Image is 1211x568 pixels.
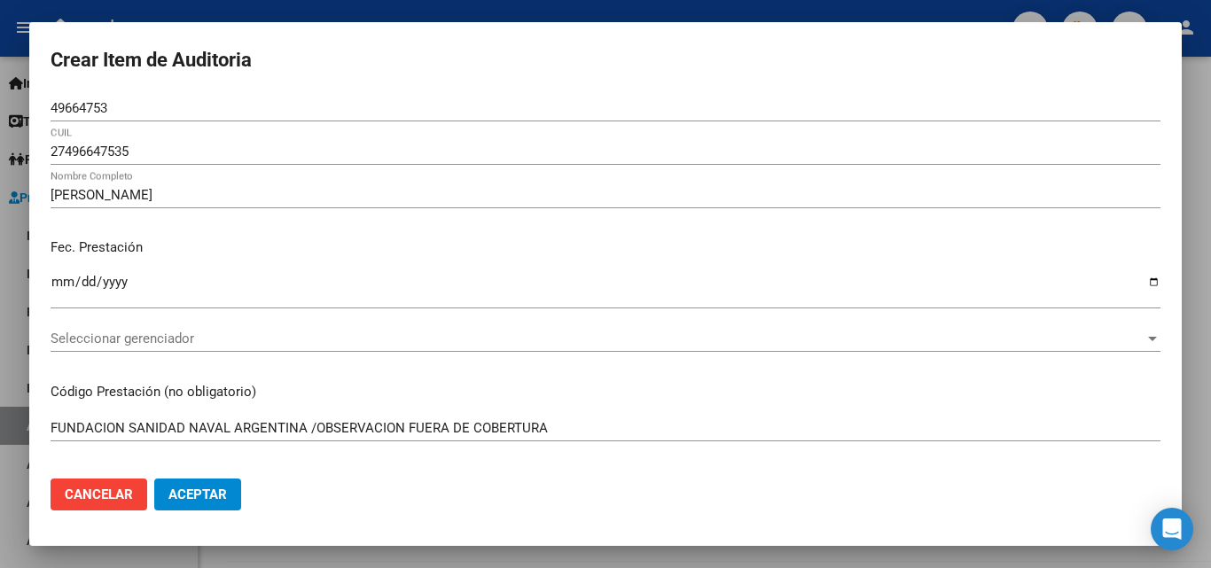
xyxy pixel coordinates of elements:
[51,479,147,510] button: Cancelar
[154,479,241,510] button: Aceptar
[51,331,1145,346] span: Seleccionar gerenciador
[65,486,133,502] span: Cancelar
[168,486,227,502] span: Aceptar
[51,237,1160,258] p: Fec. Prestación
[1151,508,1193,550] div: Open Intercom Messenger
[51,43,1160,77] h2: Crear Item de Auditoria
[51,382,1160,402] p: Código Prestación (no obligatorio)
